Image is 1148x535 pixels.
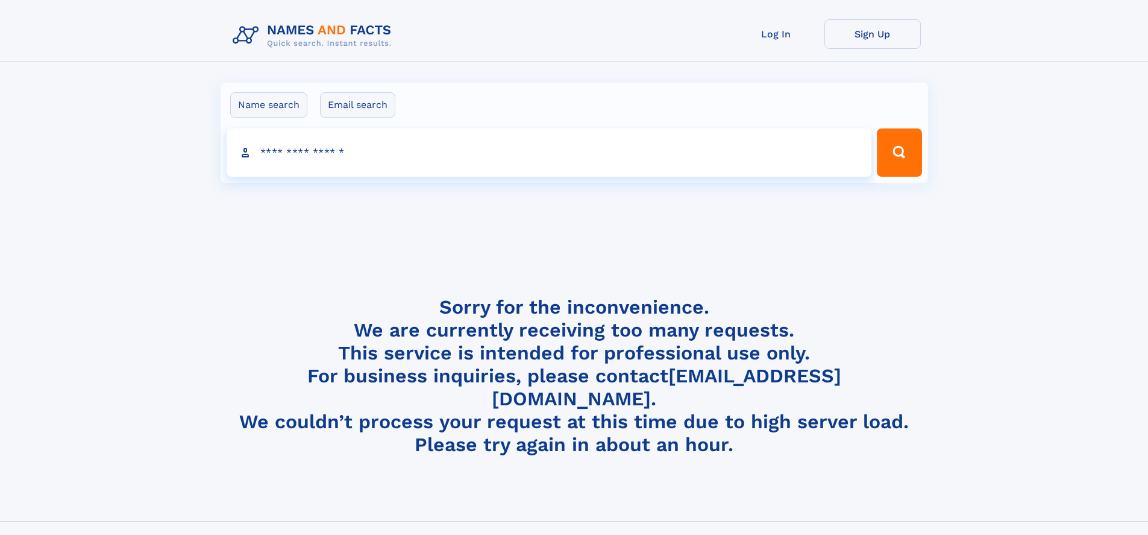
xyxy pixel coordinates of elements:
[824,19,921,49] a: Sign Up
[492,364,841,410] a: [EMAIL_ADDRESS][DOMAIN_NAME]
[230,92,307,118] label: Name search
[228,19,401,52] img: Logo Names and Facts
[320,92,395,118] label: Email search
[228,296,921,457] h4: Sorry for the inconvenience. We are currently receiving too many requests. This service is intend...
[728,19,824,49] a: Log In
[877,128,921,177] button: Search Button
[227,128,872,177] input: search input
